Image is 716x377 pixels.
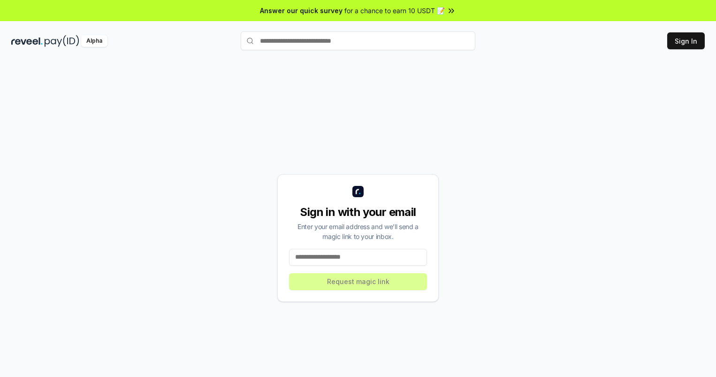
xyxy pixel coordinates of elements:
div: Alpha [81,35,107,47]
div: Enter your email address and we’ll send a magic link to your inbox. [289,222,427,241]
span: for a chance to earn 10 USDT 📝 [344,6,445,15]
button: Sign In [667,32,705,49]
img: logo_small [352,186,364,197]
div: Sign in with your email [289,205,427,220]
span: Answer our quick survey [260,6,343,15]
img: pay_id [45,35,79,47]
img: reveel_dark [11,35,43,47]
